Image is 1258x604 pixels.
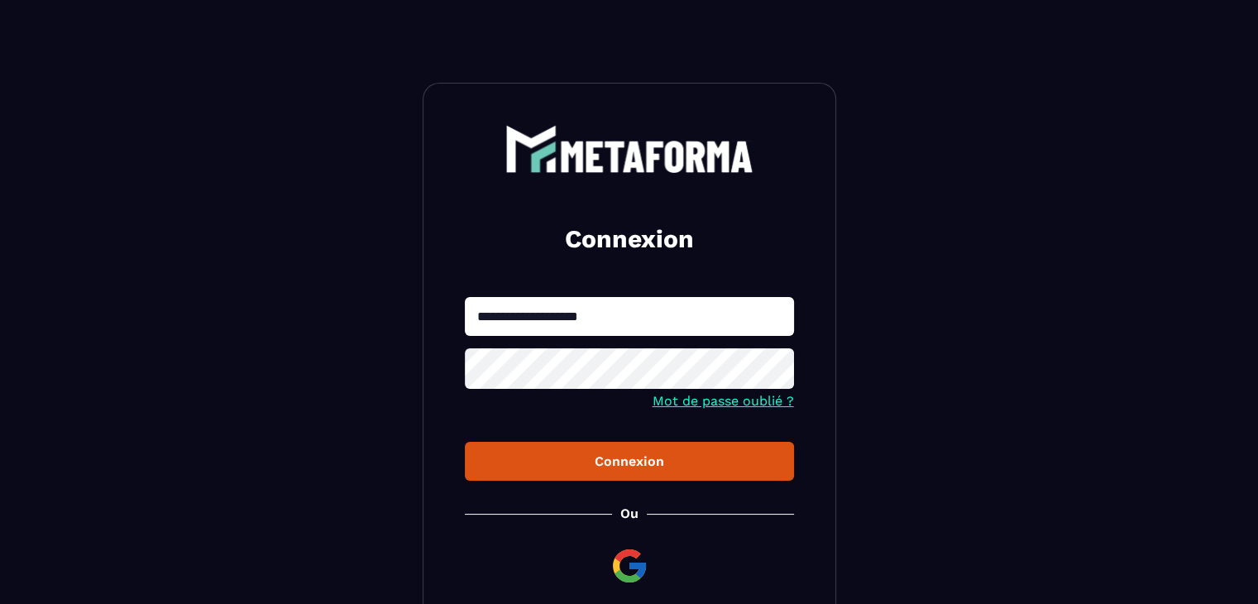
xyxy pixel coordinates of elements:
p: Ou [620,506,639,521]
div: Connexion [478,453,781,469]
a: Mot de passe oublié ? [653,393,794,409]
button: Connexion [465,442,794,481]
h2: Connexion [485,223,774,256]
img: logo [505,125,753,173]
a: logo [465,125,794,173]
img: google [610,546,649,586]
